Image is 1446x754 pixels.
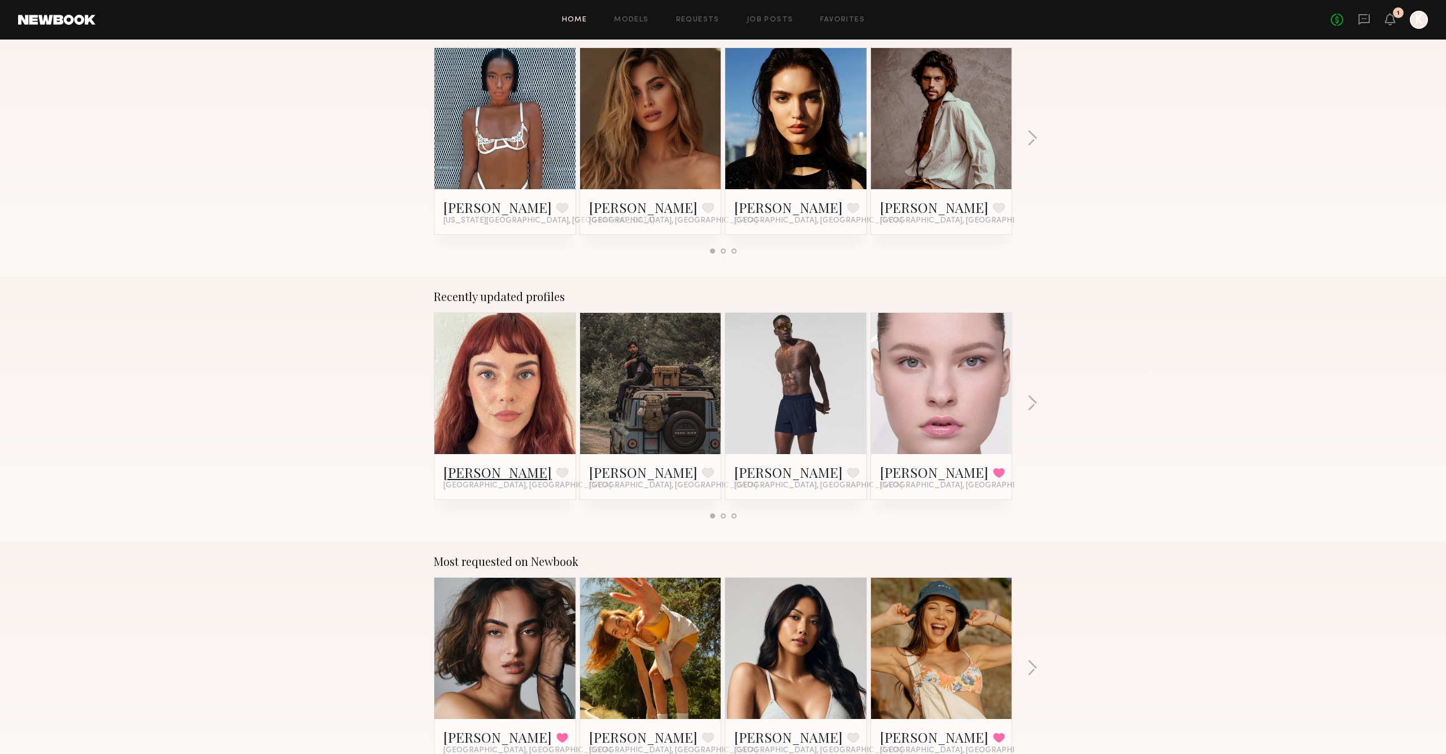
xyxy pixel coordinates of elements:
a: [PERSON_NAME] [880,198,988,216]
a: [PERSON_NAME] [589,728,698,746]
a: [PERSON_NAME] [443,463,552,481]
a: Job Posts [747,16,794,24]
span: [GEOGRAPHIC_DATA], [GEOGRAPHIC_DATA] [880,216,1048,225]
a: Favorites [820,16,865,24]
a: Home [562,16,587,24]
a: [PERSON_NAME] [880,728,988,746]
a: [PERSON_NAME] [734,728,843,746]
div: Most requested on Newbook [434,555,1012,568]
a: [PERSON_NAME] [734,198,843,216]
span: [US_STATE][GEOGRAPHIC_DATA], [GEOGRAPHIC_DATA] [443,216,655,225]
span: [GEOGRAPHIC_DATA], [GEOGRAPHIC_DATA] [880,481,1048,490]
a: [PERSON_NAME] [589,198,698,216]
a: [PERSON_NAME] [880,463,988,481]
span: [GEOGRAPHIC_DATA], [GEOGRAPHIC_DATA] [589,481,757,490]
span: [GEOGRAPHIC_DATA], [GEOGRAPHIC_DATA] [734,216,903,225]
a: Requests [676,16,720,24]
span: [GEOGRAPHIC_DATA], [GEOGRAPHIC_DATA] [589,216,757,225]
a: [PERSON_NAME] [589,463,698,481]
a: [PERSON_NAME] [734,463,843,481]
a: Models [614,16,648,24]
a: [PERSON_NAME] [443,198,552,216]
span: [GEOGRAPHIC_DATA], [GEOGRAPHIC_DATA] [734,481,903,490]
a: [PERSON_NAME] [443,728,552,746]
div: Recently updated profiles [434,290,1012,303]
a: K [1410,11,1428,29]
div: 1 [1397,10,1400,16]
span: [GEOGRAPHIC_DATA], [GEOGRAPHIC_DATA] [443,481,612,490]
